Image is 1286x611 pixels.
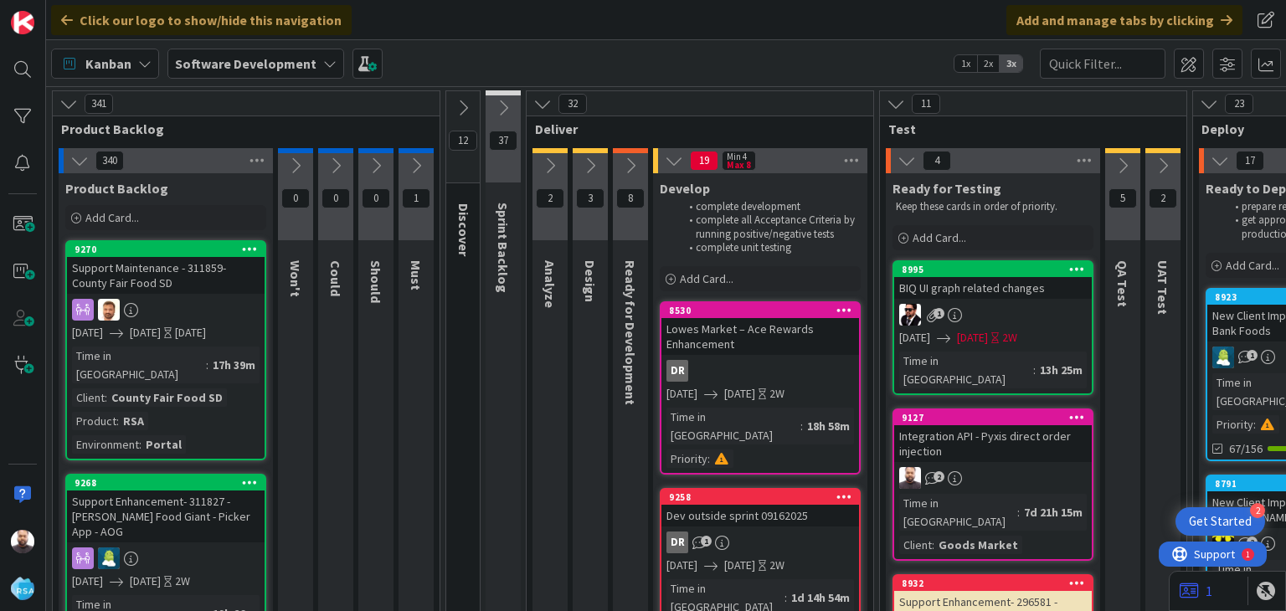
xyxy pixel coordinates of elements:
[107,388,227,407] div: County Fair Food SD
[894,467,1092,489] div: SB
[666,531,688,553] div: DR
[1189,513,1252,530] div: Get Started
[67,475,265,490] div: 9268
[35,3,76,23] span: Support
[899,536,932,554] div: Client
[957,329,988,347] span: [DATE]
[408,260,424,290] span: Must
[680,213,858,241] li: complete all Acceptance Criteria by running positive/negative tests
[95,151,124,171] span: 340
[536,188,564,208] span: 2
[787,588,854,607] div: 1d 14h 54m
[661,490,859,505] div: 9258
[576,188,604,208] span: 3
[130,324,161,341] span: [DATE]
[11,530,34,553] img: SB
[894,262,1092,299] div: 8995BIQ UI graph related changes
[1212,347,1234,368] img: RD
[72,388,105,407] div: Client
[1225,94,1253,114] span: 23
[67,490,265,542] div: Support Enhancement- 311827 - [PERSON_NAME] Food Giant - Picker App - AOG
[894,277,1092,299] div: BIQ UI graph related changes
[892,180,1001,197] span: Ready for Testing
[666,557,697,574] span: [DATE]
[622,260,639,405] span: Ready for Development
[72,347,206,383] div: Time in [GEOGRAPHIC_DATA]
[72,324,103,341] span: [DATE]
[661,318,859,355] div: Lowes Market – Ace Rewards Enhancement
[899,329,930,347] span: [DATE]
[1020,503,1087,521] div: 7d 21h 15m
[98,547,120,569] img: RD
[72,435,139,454] div: Environment
[899,467,921,489] img: SB
[727,152,747,161] div: Min 4
[327,260,344,296] span: Could
[455,203,472,256] span: Discover
[660,301,861,475] a: 8530Lowes Market – Ace Rewards EnhancementDR[DATE][DATE]2WTime in [GEOGRAPHIC_DATA]:18h 58mPriority:
[894,576,1092,591] div: 8932
[1180,581,1212,601] a: 1
[727,161,751,169] div: Max 8
[902,578,1092,589] div: 8932
[281,188,310,208] span: 0
[449,131,477,151] span: 12
[67,547,265,569] div: RD
[661,303,859,318] div: 8530
[87,7,91,20] div: 1
[666,360,688,382] div: DR
[1000,55,1022,72] span: 3x
[1229,440,1263,458] span: 67/156
[582,260,599,302] span: Design
[1253,415,1256,434] span: :
[707,449,710,468] span: :
[1247,537,1258,547] span: 2
[892,260,1093,395] a: 8995BIQ UI graph related changesAC[DATE][DATE]2WTime in [GEOGRAPHIC_DATA]:13h 25m
[1036,361,1087,379] div: 13h 25m
[130,572,161,590] span: [DATE]
[669,305,859,316] div: 8530
[287,260,304,297] span: Won't
[894,262,1092,277] div: 8995
[1247,350,1258,361] span: 1
[954,55,977,72] span: 1x
[98,299,120,321] img: AS
[892,408,1093,561] a: 9127Integration API - Pyxis direct order injectionSBTime in [GEOGRAPHIC_DATA]:7d 21h 15mClient:Go...
[61,121,419,137] span: Product Backlog
[899,494,1017,531] div: Time in [GEOGRAPHIC_DATA]
[75,477,265,489] div: 9268
[896,200,1090,213] p: Keep these cards in order of priority.
[661,303,859,355] div: 8530Lowes Market – Ace Rewards Enhancement
[85,210,139,225] span: Add Card...
[666,449,707,468] div: Priority
[321,188,350,208] span: 0
[1006,5,1242,35] div: Add and manage tabs by clicking
[977,55,1000,72] span: 2x
[208,356,260,374] div: 17h 39m
[72,412,116,430] div: Product
[402,188,430,208] span: 1
[362,188,390,208] span: 0
[934,308,944,319] span: 1
[495,203,512,293] span: Sprint Backlog
[666,408,800,444] div: Time in [GEOGRAPHIC_DATA]
[1109,188,1137,208] span: 5
[661,505,859,526] div: Dev outside sprint 09162025
[85,94,113,114] span: 341
[116,412,119,430] span: :
[175,572,190,590] div: 2W
[1155,260,1171,315] span: UAT Test
[119,412,148,430] div: RSA
[65,180,168,197] span: Product Backlog
[67,242,265,257] div: 9270
[85,54,131,74] span: Kanban
[666,385,697,403] span: [DATE]
[669,491,859,503] div: 9258
[1149,188,1177,208] span: 2
[660,180,710,197] span: Develop
[680,200,858,213] li: complete development
[206,356,208,374] span: :
[680,271,733,286] span: Add Card...
[51,5,352,35] div: Click our logo to show/hide this navigation
[932,536,934,554] span: :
